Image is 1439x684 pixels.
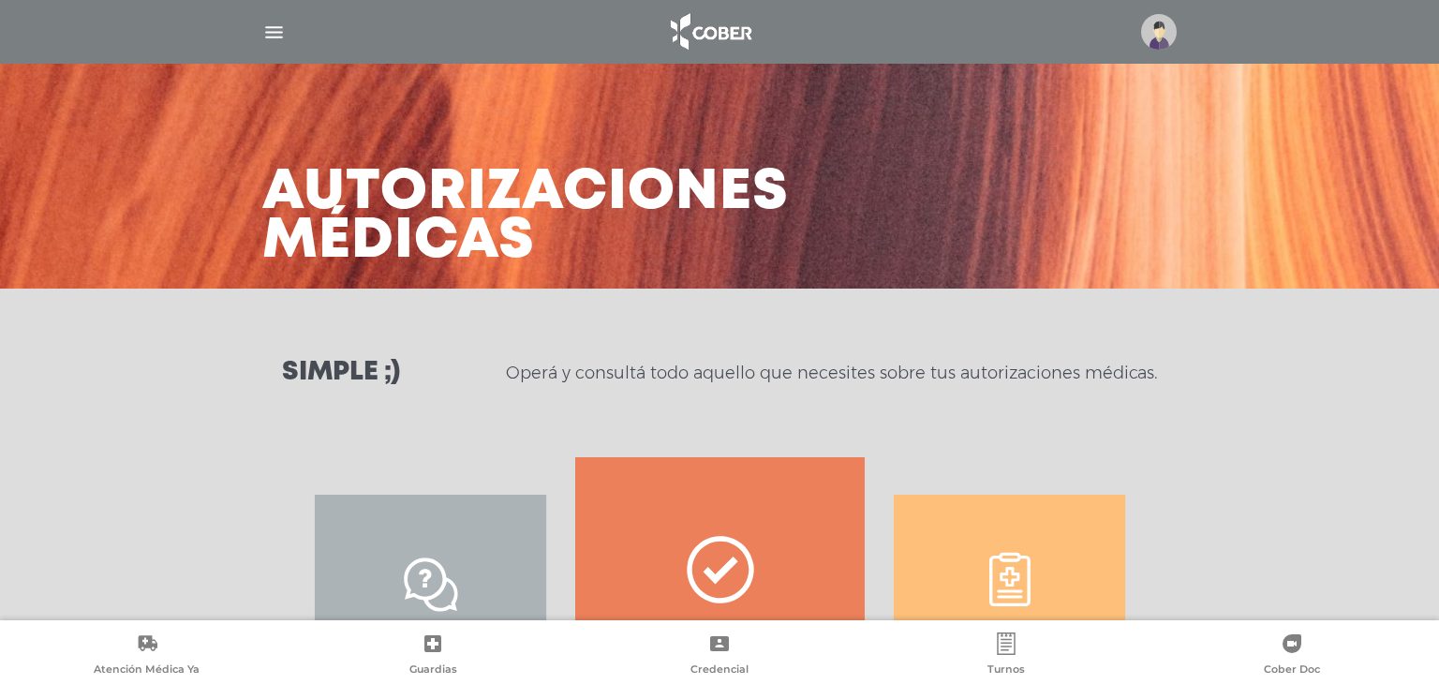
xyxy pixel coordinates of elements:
[290,632,577,680] a: Guardias
[1264,662,1320,679] span: Cober Doc
[1141,14,1177,50] img: profile-placeholder.svg
[1149,632,1435,680] a: Cober Doc
[987,662,1025,679] span: Turnos
[94,662,200,679] span: Atención Médica Ya
[863,632,1150,680] a: Turnos
[409,662,457,679] span: Guardias
[282,360,400,386] h3: Simple ;)
[4,632,290,680] a: Atención Médica Ya
[660,9,759,54] img: logo_cober_home-white.png
[506,362,1157,384] p: Operá y consultá todo aquello que necesites sobre tus autorizaciones médicas.
[262,21,286,44] img: Cober_menu-lines-white.svg
[262,169,789,266] h3: Autorizaciones médicas
[576,632,863,680] a: Credencial
[690,662,749,679] span: Credencial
